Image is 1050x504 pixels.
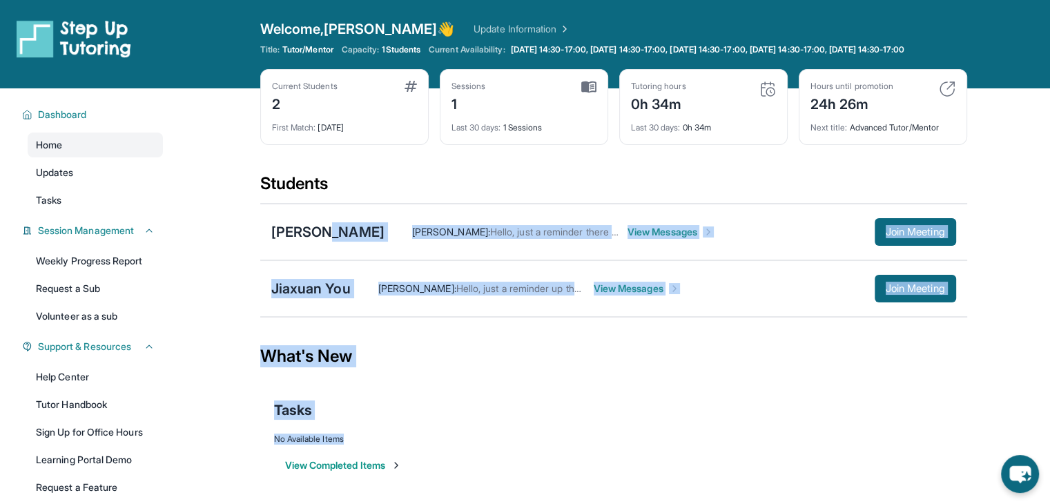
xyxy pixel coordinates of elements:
[28,304,163,329] a: Volunteer as a sub
[272,92,338,114] div: 2
[490,226,824,238] span: Hello, just a reminder there is a session [DATE] in approximately 45 minutes!
[342,44,380,55] span: Capacity:
[272,122,316,133] span: First Match :
[456,282,781,294] span: Hello, just a reminder up the session will be in approximately 40 minutes :)
[451,92,486,114] div: 1
[38,224,134,238] span: Session Management
[32,108,155,122] button: Dashboard
[451,81,486,92] div: Sessions
[28,392,163,417] a: Tutor Handbook
[669,283,680,294] img: Chevron-Right
[271,279,351,298] div: Jiaxuan You
[274,434,953,445] div: No Available Items
[36,193,61,207] span: Tasks
[382,44,420,55] span: 1 Students
[38,340,131,353] span: Support & Resources
[631,81,686,92] div: Tutoring hours
[32,340,155,353] button: Support & Resources
[474,22,570,36] a: Update Information
[556,22,570,36] img: Chevron Right
[508,44,908,55] a: [DATE] 14:30-17:00, [DATE] 14:30-17:00, [DATE] 14:30-17:00, [DATE] 14:30-17:00, [DATE] 14:30-17:00
[260,326,967,387] div: What's New
[274,400,312,420] span: Tasks
[451,114,596,133] div: 1 Sessions
[631,122,681,133] span: Last 30 days :
[511,44,905,55] span: [DATE] 14:30-17:00, [DATE] 14:30-17:00, [DATE] 14:30-17:00, [DATE] 14:30-17:00, [DATE] 14:30-17:00
[886,228,945,236] span: Join Meeting
[17,19,131,58] img: logo
[282,44,333,55] span: Tutor/Mentor
[36,138,62,152] span: Home
[759,81,776,97] img: card
[405,81,417,92] img: card
[28,447,163,472] a: Learning Portal Demo
[260,44,280,55] span: Title:
[28,133,163,157] a: Home
[810,92,893,114] div: 24h 26m
[272,114,417,133] div: [DATE]
[886,284,945,293] span: Join Meeting
[429,44,505,55] span: Current Availability:
[28,365,163,389] a: Help Center
[875,218,956,246] button: Join Meeting
[451,122,501,133] span: Last 30 days :
[703,226,714,238] img: Chevron-Right
[810,114,955,133] div: Advanced Tutor/Mentor
[412,226,490,238] span: [PERSON_NAME] :
[28,475,163,500] a: Request a Feature
[810,122,848,133] span: Next title :
[628,225,714,239] span: View Messages
[28,276,163,301] a: Request a Sub
[260,19,455,39] span: Welcome, [PERSON_NAME] 👋
[260,173,967,203] div: Students
[36,166,74,180] span: Updates
[939,81,955,97] img: card
[32,224,155,238] button: Session Management
[38,108,87,122] span: Dashboard
[28,188,163,213] a: Tasks
[28,160,163,185] a: Updates
[272,81,338,92] div: Current Students
[28,420,163,445] a: Sign Up for Office Hours
[594,282,680,295] span: View Messages
[378,282,456,294] span: [PERSON_NAME] :
[1001,455,1039,493] button: chat-button
[581,81,596,93] img: card
[875,275,956,302] button: Join Meeting
[631,92,686,114] div: 0h 34m
[28,249,163,273] a: Weekly Progress Report
[285,458,402,472] button: View Completed Items
[810,81,893,92] div: Hours until promotion
[271,222,385,242] div: [PERSON_NAME]
[631,114,776,133] div: 0h 34m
